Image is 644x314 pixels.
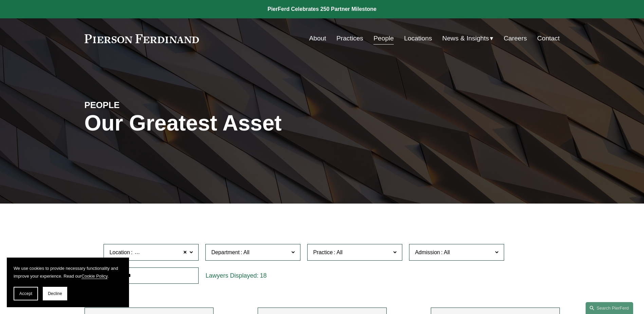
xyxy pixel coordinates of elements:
[537,32,559,45] a: Contact
[133,248,190,257] span: [GEOGRAPHIC_DATA]
[211,249,240,255] span: Department
[309,32,326,45] a: About
[442,32,494,45] a: folder dropdown
[43,287,67,300] button: Decline
[415,249,440,255] span: Admission
[85,111,401,136] h1: Our Greatest Asset
[14,264,122,280] p: We use cookies to provide necessary functionality and improve your experience. Read our .
[404,32,432,45] a: Locations
[336,32,363,45] a: Practices
[19,291,32,296] span: Accept
[48,291,62,296] span: Decline
[586,302,633,314] a: Search this site
[81,274,108,279] a: Cookie Policy
[14,287,38,300] button: Accept
[442,33,489,45] span: News & Insights
[260,272,266,279] span: 18
[85,100,203,110] h4: PEOPLE
[7,258,129,307] section: Cookie banner
[373,32,394,45] a: People
[504,32,527,45] a: Careers
[109,249,130,255] span: Location
[313,249,333,255] span: Practice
